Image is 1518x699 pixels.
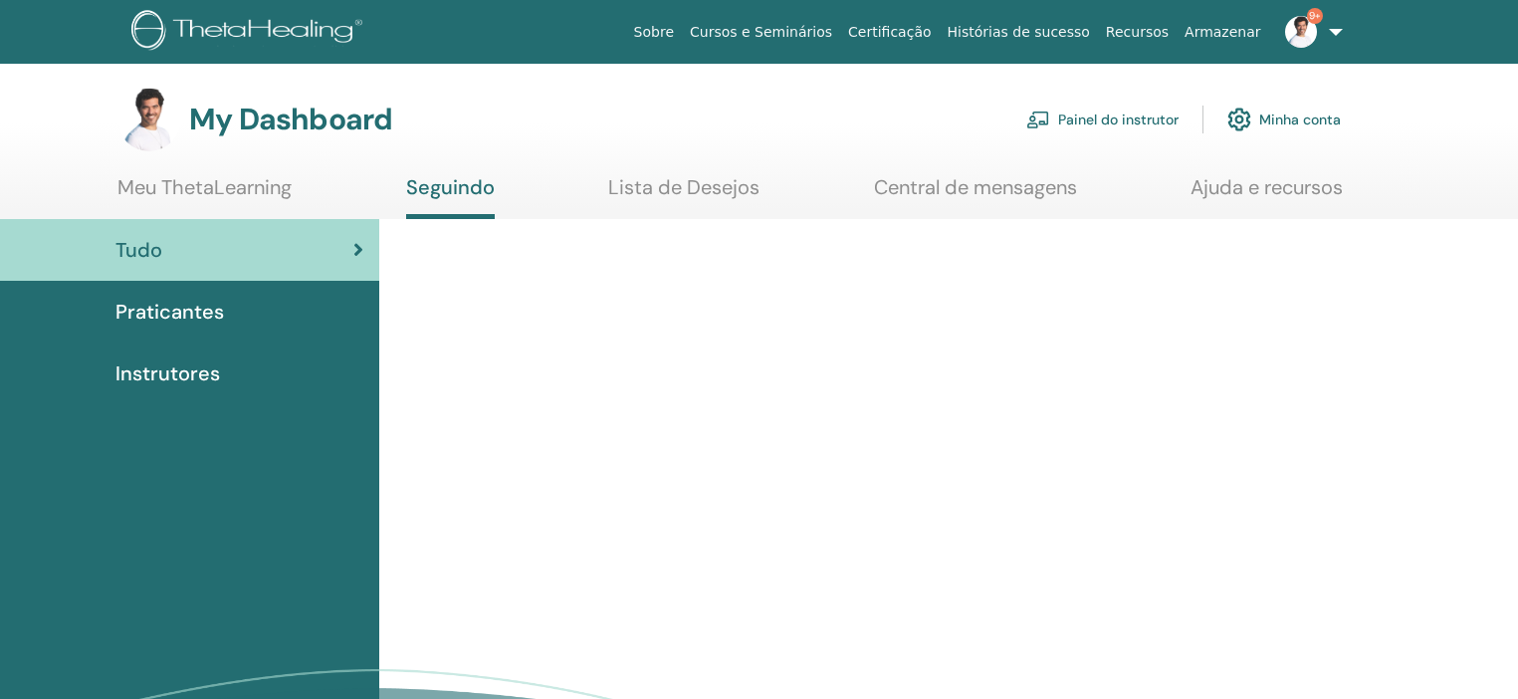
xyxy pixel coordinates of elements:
span: 9+ [1307,8,1323,24]
a: Histórias de sucesso [940,14,1098,51]
img: chalkboard-teacher.svg [1026,111,1050,128]
img: logo.png [131,10,369,55]
a: Sobre [626,14,682,51]
a: Recursos [1098,14,1177,51]
a: Certificação [840,14,939,51]
a: Minha conta [1227,98,1341,141]
a: Seguindo [406,175,495,219]
a: Central de mensagens [874,175,1077,214]
h3: My Dashboard [189,102,392,137]
a: Lista de Desejos [608,175,759,214]
a: Armazenar [1177,14,1268,51]
img: default.jpg [117,88,181,151]
a: Ajuda e recursos [1191,175,1343,214]
span: Praticantes [115,297,224,327]
a: Painel do instrutor [1026,98,1179,141]
span: Instrutores [115,358,220,388]
span: Tudo [115,235,162,265]
a: Cursos e Seminários [682,14,840,51]
a: Meu ThetaLearning [117,175,292,214]
img: cog.svg [1227,103,1251,136]
img: default.jpg [1285,16,1317,48]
